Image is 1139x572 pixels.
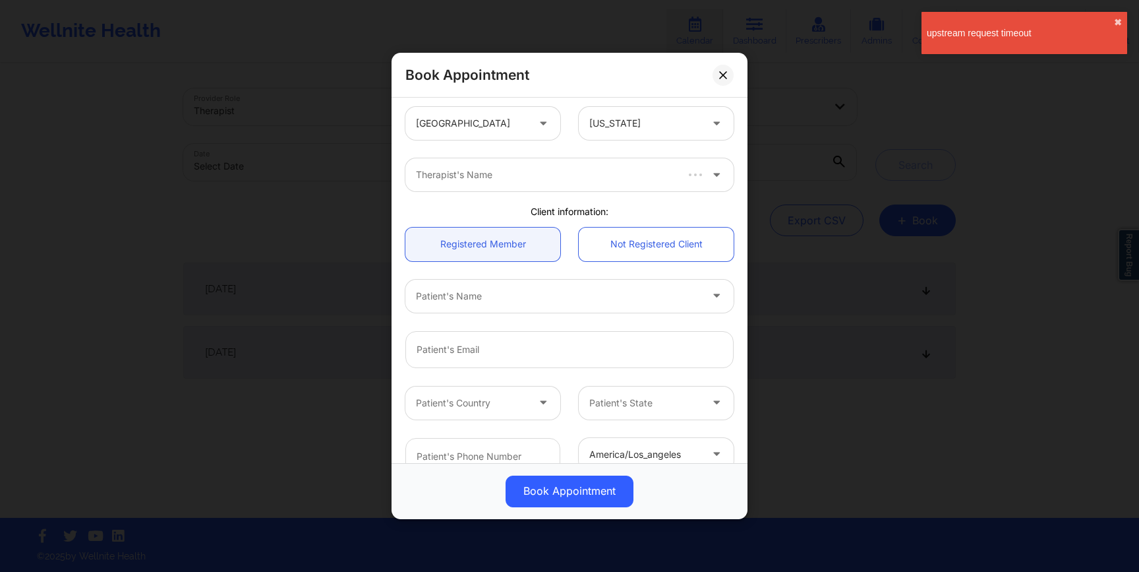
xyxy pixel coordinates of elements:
a: Not Registered Client [579,228,734,261]
a: Registered Member [405,228,560,261]
button: Book Appointment [506,476,633,507]
div: [US_STATE] [589,107,701,140]
h2: Book Appointment [405,66,529,84]
div: [GEOGRAPHIC_DATA] [416,107,527,140]
div: upstream request timeout [927,26,1114,40]
input: Patient's Email [405,331,734,368]
input: Patient's Phone Number [405,438,560,475]
div: america/los_angeles [589,438,701,471]
button: close [1114,17,1122,28]
div: Client information: [396,205,743,218]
